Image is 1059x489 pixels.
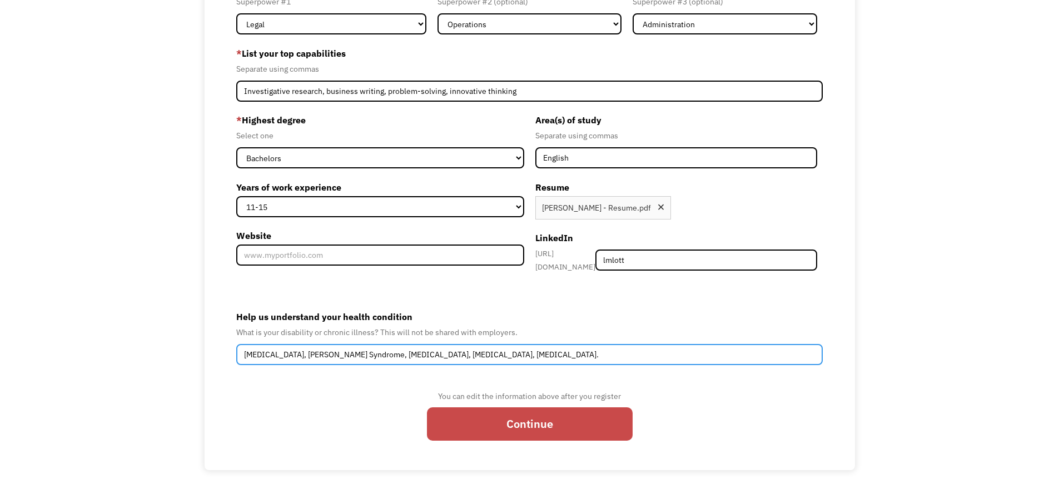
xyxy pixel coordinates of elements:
label: Years of work experience [236,178,524,196]
div: Select one [236,129,524,142]
label: Resume [535,178,818,196]
div: [URL][DOMAIN_NAME] [535,247,596,273]
div: What is your disability or chronic illness? This will not be shared with employers. [236,326,823,339]
label: LinkedIn [535,229,818,247]
input: Continue [427,407,633,440]
label: Help us understand your health condition [236,308,823,326]
input: Videography, photography, accounting [236,81,823,102]
label: Website [236,227,524,244]
div: [PERSON_NAME] - Resume.pdf [542,201,651,214]
div: You can edit the information above after you register [427,390,633,403]
div: Remove file [657,203,665,214]
label: List your top capabilities [236,44,823,62]
div: Separate using commas [535,129,818,142]
label: Area(s) of study [535,111,818,129]
input: Anthropology, Education [535,147,818,168]
label: Highest degree [236,111,524,129]
input: Deafness, Depression, Diabetes [236,344,823,365]
div: Separate using commas [236,62,823,76]
input: www.myportfolio.com [236,244,524,266]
